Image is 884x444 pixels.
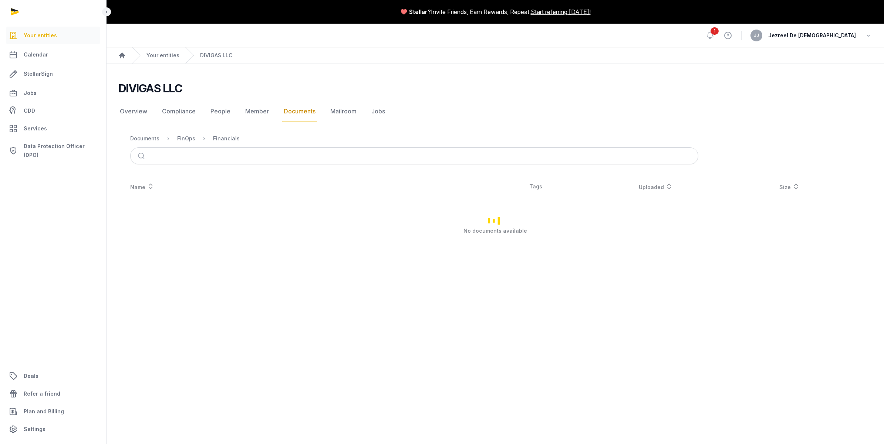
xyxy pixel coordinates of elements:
[130,135,159,142] div: Documents
[130,130,860,147] nav: Breadcrumb
[146,52,179,59] a: Your entities
[24,124,47,133] span: Services
[24,69,53,78] span: StellarSign
[531,7,591,16] a: Start referring [DATE]!
[282,101,317,122] a: Documents
[24,142,97,160] span: Data Protection Officer (DPO)
[244,101,270,122] a: Member
[6,103,100,118] a: CDD
[6,120,100,137] a: Services
[754,33,759,38] span: JJ
[107,47,884,64] nav: Breadcrumb
[118,82,182,95] h2: DIVIGAS LLC
[24,31,57,40] span: Your entities
[750,30,762,41] button: JJ
[6,420,100,438] a: Settings
[24,407,64,416] span: Plan and Billing
[6,385,100,403] a: Refer a friend
[24,372,38,380] span: Deals
[24,106,35,115] span: CDD
[134,148,151,164] button: Submit
[409,7,431,16] span: Stellar?
[213,135,240,142] div: Financials
[6,403,100,420] a: Plan and Billing
[161,101,197,122] a: Compliance
[24,389,60,398] span: Refer a friend
[6,65,100,83] a: StellarSign
[6,84,100,102] a: Jobs
[6,46,100,64] a: Calendar
[24,425,45,434] span: Settings
[24,89,37,98] span: Jobs
[768,31,856,40] span: Jezreel De [DEMOGRAPHIC_DATA]
[200,52,232,59] a: DIVIGAS LLC
[6,27,100,44] a: Your entities
[6,139,100,163] a: Data Protection Officer (DPO)
[24,50,48,59] span: Calendar
[370,101,387,122] a: Jobs
[329,101,358,122] a: Mailroom
[118,101,149,122] a: Overview
[118,101,872,122] nav: Tabs
[6,367,100,385] a: Deals
[118,176,872,264] div: Loading
[209,101,232,122] a: People
[711,27,719,35] span: 1
[177,135,195,142] div: FinOps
